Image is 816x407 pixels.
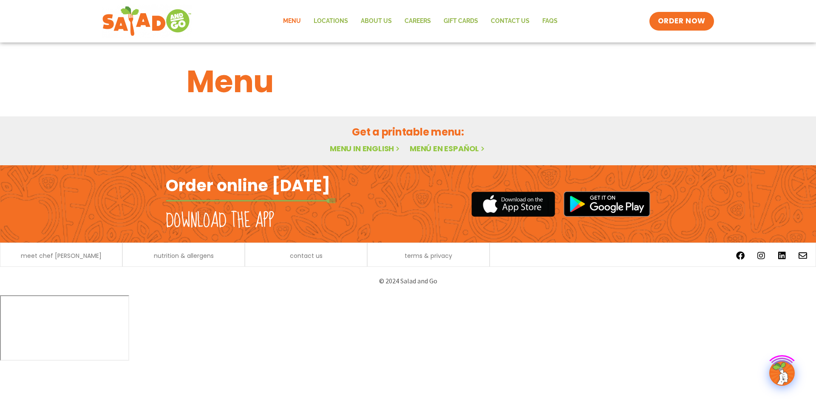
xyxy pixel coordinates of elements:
img: google_play [564,191,650,217]
h2: Get a printable menu: [187,124,629,139]
a: Menú en español [410,143,486,154]
a: Menu in English [330,143,401,154]
a: meet chef [PERSON_NAME] [21,253,102,259]
a: Careers [398,11,437,31]
a: Contact Us [484,11,536,31]
a: Locations [307,11,354,31]
img: appstore [471,190,555,218]
a: terms & privacy [405,253,452,259]
nav: Menu [277,11,564,31]
a: ORDER NOW [649,12,714,31]
p: © 2024 Salad and Go [170,275,646,287]
a: FAQs [536,11,564,31]
img: new-SAG-logo-768×292 [102,4,192,38]
a: About Us [354,11,398,31]
h2: Order online [DATE] [166,175,330,196]
img: fork [166,198,336,203]
h1: Menu [187,59,629,105]
h2: Download the app [166,209,274,233]
a: contact us [290,253,323,259]
a: GIFT CARDS [437,11,484,31]
span: ORDER NOW [658,16,705,26]
a: Menu [277,11,307,31]
a: nutrition & allergens [154,253,214,259]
